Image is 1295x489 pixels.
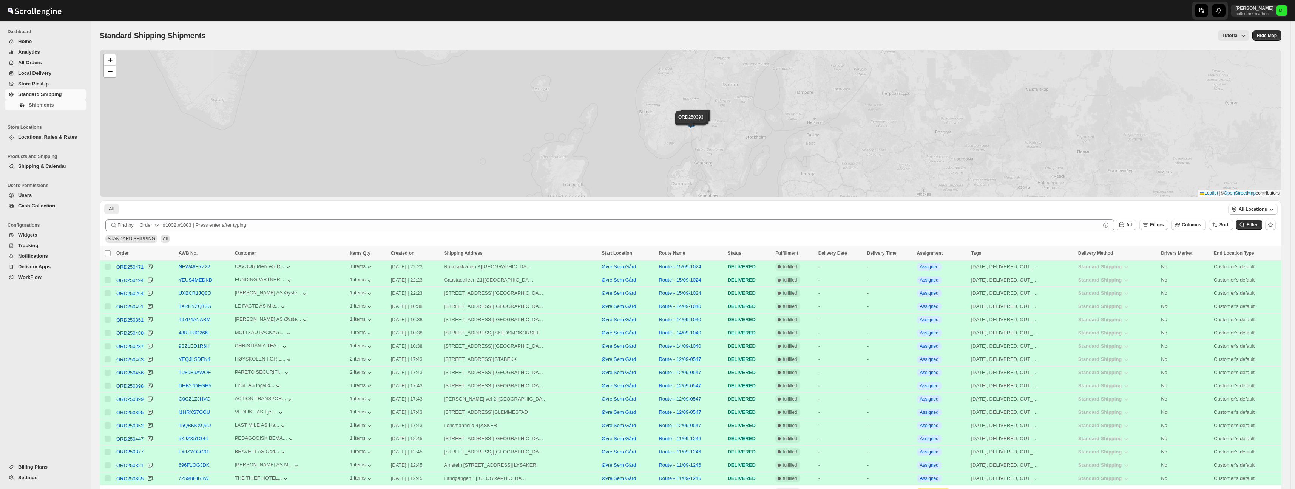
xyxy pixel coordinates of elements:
button: All Locations [1228,204,1278,215]
button: 15QBKKXQ6U [179,422,211,428]
div: [STREET_ADDRESS] [444,289,493,297]
button: Cash Collection [5,201,86,211]
button: Assigned [920,304,938,309]
div: [DATE] | 22:23 [391,263,440,271]
button: 5KJZX51G44 [179,436,208,441]
button: Øvre Sem Gård [602,475,636,481]
span: fulfilled [783,277,797,283]
button: PEDAGOGISK BEMA... [235,435,295,443]
button: 1 items [350,316,373,324]
span: Sort [1219,222,1229,227]
div: Ruseløkkveien 3 [444,263,480,271]
button: I1HRXS7OGU [179,409,210,415]
button: Sort [1209,220,1233,230]
span: All [1126,222,1132,227]
button: Øvre Sem Gård [602,449,636,455]
button: ORD250321 [116,461,144,469]
button: Billing Plans [5,462,86,472]
span: Store PickUp [18,81,49,87]
button: 1 items [350,330,373,337]
div: PEDAGOGISK BEMA... [235,435,287,441]
a: OpenStreetMap [1224,190,1256,196]
button: 1 items [350,475,373,483]
button: CAVOUR MAN AS R... [235,263,292,271]
a: Zoom in [104,54,116,66]
button: Øvre Sem Gård [602,409,636,415]
div: 1 items [350,263,373,271]
div: PARETO SECURITI... [235,369,283,375]
a: Zoom out [104,66,116,77]
button: Tutorial [1218,30,1249,41]
span: Shipping Address [444,251,483,256]
div: Customer's default [1214,276,1277,284]
div: ORD250351 [116,317,144,323]
button: 2 items [350,369,373,377]
button: Route - 14/09-1040 [659,303,701,309]
button: Delivery Apps [5,262,86,272]
div: [DATE], DELIVERED, OUT_FOR_DELIVERY, PICKED_UP, SHIPMENT -> DELIVERED, STANDARD_SHIPPING [971,263,1039,271]
div: | [444,289,597,297]
span: Notifications [18,253,48,259]
div: Gaustadalléen 21 [444,276,483,284]
img: Marker [688,119,699,127]
div: LE PACTE AS Mic... [235,303,279,309]
button: 1XRHYZQT3G [179,303,211,309]
div: | [444,276,597,284]
div: ORD250494 [116,277,144,283]
button: [PERSON_NAME] AS Øyste... [235,290,309,297]
button: Shipments [5,100,86,110]
button: ORD250264 [116,289,144,297]
button: Route - 11/09-1246 [659,436,701,441]
span: Delivery Date [818,251,847,256]
button: ORD250494 [116,276,144,284]
button: 1 items [350,277,373,284]
button: NEW46FYZ22 [179,264,210,269]
span: Hide Map [1257,32,1277,39]
span: Filter [1247,222,1258,227]
div: 1 items [350,343,373,350]
button: Øvre Sem Gård [602,370,636,375]
button: Øvre Sem Gård [602,264,636,269]
div: 1 items [350,435,373,443]
div: CHRISTIANIA TEA... [235,343,281,348]
button: Øvre Sem Gård [602,356,636,362]
button: LE PACTE AS Mic... [235,303,287,311]
button: Øvre Sem Gård [602,396,636,402]
button: Notifications [5,251,86,262]
div: 1 items [350,449,373,456]
span: Standard Shipping [18,91,62,97]
span: fulfilled [783,264,797,270]
div: ORD250395 [116,410,144,415]
div: [GEOGRAPHIC_DATA] [485,276,533,284]
input: #1002,#1003 | Press enter after typing [163,219,1101,231]
img: Marker [685,120,696,128]
span: Drivers Market [1161,251,1192,256]
button: THE THIEF HOTEL... [235,475,290,483]
button: DHB27DEGH5 [179,383,211,388]
div: CAVOUR MAN AS R... [235,263,284,269]
span: Billing Plans [18,464,48,470]
button: Settings [5,472,86,483]
div: ORD250287 [116,344,144,349]
span: End Location Type [1214,251,1254,256]
button: PARETO SECURITI... [235,369,290,377]
div: [DATE] | 22:23 [391,276,440,284]
button: Route - 15/09-1024 [659,290,701,296]
div: DELIVERED [727,263,771,271]
button: ORD250491 [116,303,144,310]
span: Dashboard [8,29,87,35]
button: G0CZ1ZJHVG [179,396,211,402]
div: - [867,276,912,284]
div: HØYSKOLEN FOR L... [235,356,286,362]
span: Shipping & Calendar [18,163,66,169]
button: ORD250287 [116,342,144,350]
button: 48RLFJG26N [179,330,208,336]
button: YEQJLSDEN4 [179,356,211,362]
button: ORD250352 [116,422,144,429]
button: Columns [1171,220,1205,230]
div: LAST MILE AS Ha... [235,422,279,428]
span: Created on [391,251,415,256]
button: YEUS4MEDKD [179,277,213,283]
button: Øvre Sem Gård [602,436,636,441]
